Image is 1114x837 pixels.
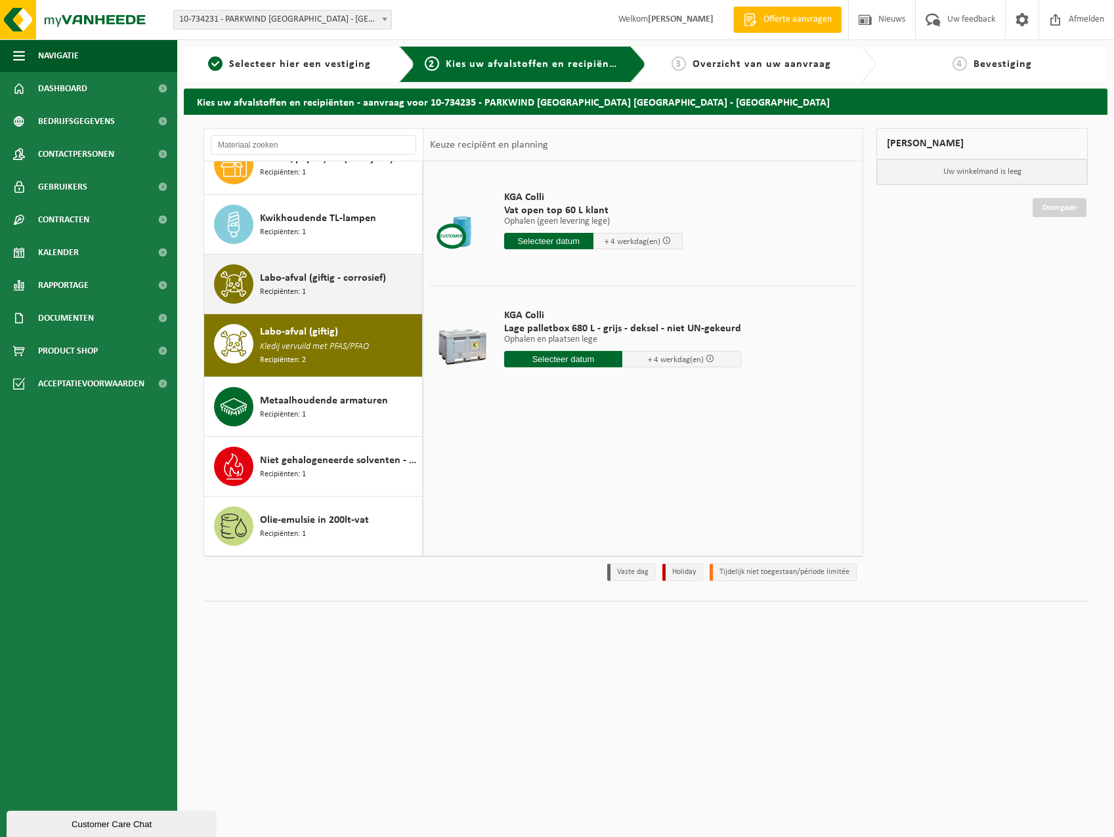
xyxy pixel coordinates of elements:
input: Selecteer datum [504,351,623,367]
span: Kalender [38,236,79,269]
button: Metaalhoudende armaturen Recipiënten: 1 [204,377,423,437]
span: Kwikhoudende TL-lampen [260,211,376,226]
span: 1 [208,56,223,71]
button: Olie-emulsie in 200lt-vat Recipiënten: 1 [204,497,423,556]
span: Recipiënten: 1 [260,167,306,179]
span: Bevestiging [974,59,1032,70]
a: Offerte aanvragen [733,7,842,33]
span: Offerte aanvragen [760,13,835,26]
iframe: chat widget [7,808,219,837]
span: Contracten [38,203,89,236]
span: Niet gehalogeneerde solventen - hoogcalorisch in kleinverpakking [260,453,419,468]
span: Product Shop [38,335,98,367]
span: Vat open top 60 L klant [504,204,683,217]
span: Documenten [38,302,94,335]
button: Labo-afval (giftig) Kledij vervuild met PFAS/PFAO Recipiënten: 2 [204,314,423,377]
span: Kledij vervuild met PFAS/PFAO [260,340,369,354]
span: Recipiënten: 1 [260,468,306,481]
span: Bedrijfsgegevens [38,105,115,138]
input: Materiaal zoeken [211,135,416,155]
input: Selecteer datum [504,233,593,249]
span: Kies uw afvalstoffen en recipiënten [446,59,626,70]
span: 4 [953,56,967,71]
span: Overzicht van uw aanvraag [693,59,831,70]
li: Vaste dag [607,563,656,581]
span: Labo-afval (giftig - corrosief) [260,270,386,286]
span: Acceptatievoorwaarden [38,367,144,400]
span: 2 [425,56,439,71]
p: Ophalen en plaatsen lege [504,335,741,344]
span: Dashboard [38,72,87,105]
button: Kwikhoudende TL-lampen Recipiënten: 1 [204,195,423,255]
span: Selecteer hier een vestiging [229,59,371,70]
a: Doorgaan [1033,198,1086,217]
span: Gebruikers [38,171,87,203]
span: Recipiënten: 1 [260,409,306,421]
a: 1Selecteer hier een vestiging [190,56,389,72]
span: Metaalhoudende armaturen [260,393,388,409]
span: KGA Colli [504,309,741,322]
div: Keuze recipiënt en planning [423,129,555,161]
p: Uw winkelmand is leeg [877,159,1087,184]
span: Recipiënten: 1 [260,528,306,541]
button: Labo-afval (giftig - corrosief) Recipiënten: 1 [204,255,423,314]
span: 3 [672,56,686,71]
span: 10-734231 - PARKWIND NV - LEUVEN [173,10,392,30]
span: KGA Colli [504,191,683,204]
span: + 4 werkdag(en) [648,356,704,364]
span: Labo-afval (giftig) [260,324,338,340]
p: Ophalen (geen levering lege) [504,217,683,226]
span: Olie-emulsie in 200lt-vat [260,512,369,528]
button: Niet gehalogeneerde solventen - hoogcalorisch in kleinverpakking Recipiënten: 1 [204,437,423,497]
li: Holiday [662,563,703,581]
span: 10-734231 - PARKWIND NV - LEUVEN [174,10,391,29]
span: Rapportage [38,269,89,302]
button: Karton/papier, los (bedrijven) Recipiënten: 1 [204,135,423,195]
li: Tijdelijk niet toegestaan/période limitée [710,563,857,581]
span: Lage palletbox 680 L - grijs - deksel - niet UN-gekeurd [504,322,741,335]
span: Contactpersonen [38,138,114,171]
h2: Kies uw afvalstoffen en recipiënten - aanvraag voor 10-734235 - PARKWIND [GEOGRAPHIC_DATA] [GEOGR... [184,89,1107,114]
div: [PERSON_NAME] [876,128,1088,159]
span: Recipiënten: 2 [260,354,306,367]
span: Recipiënten: 1 [260,226,306,239]
span: Navigatie [38,39,79,72]
strong: [PERSON_NAME] [648,14,714,24]
span: Recipiënten: 1 [260,286,306,298]
span: + 4 werkdag(en) [605,237,660,246]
